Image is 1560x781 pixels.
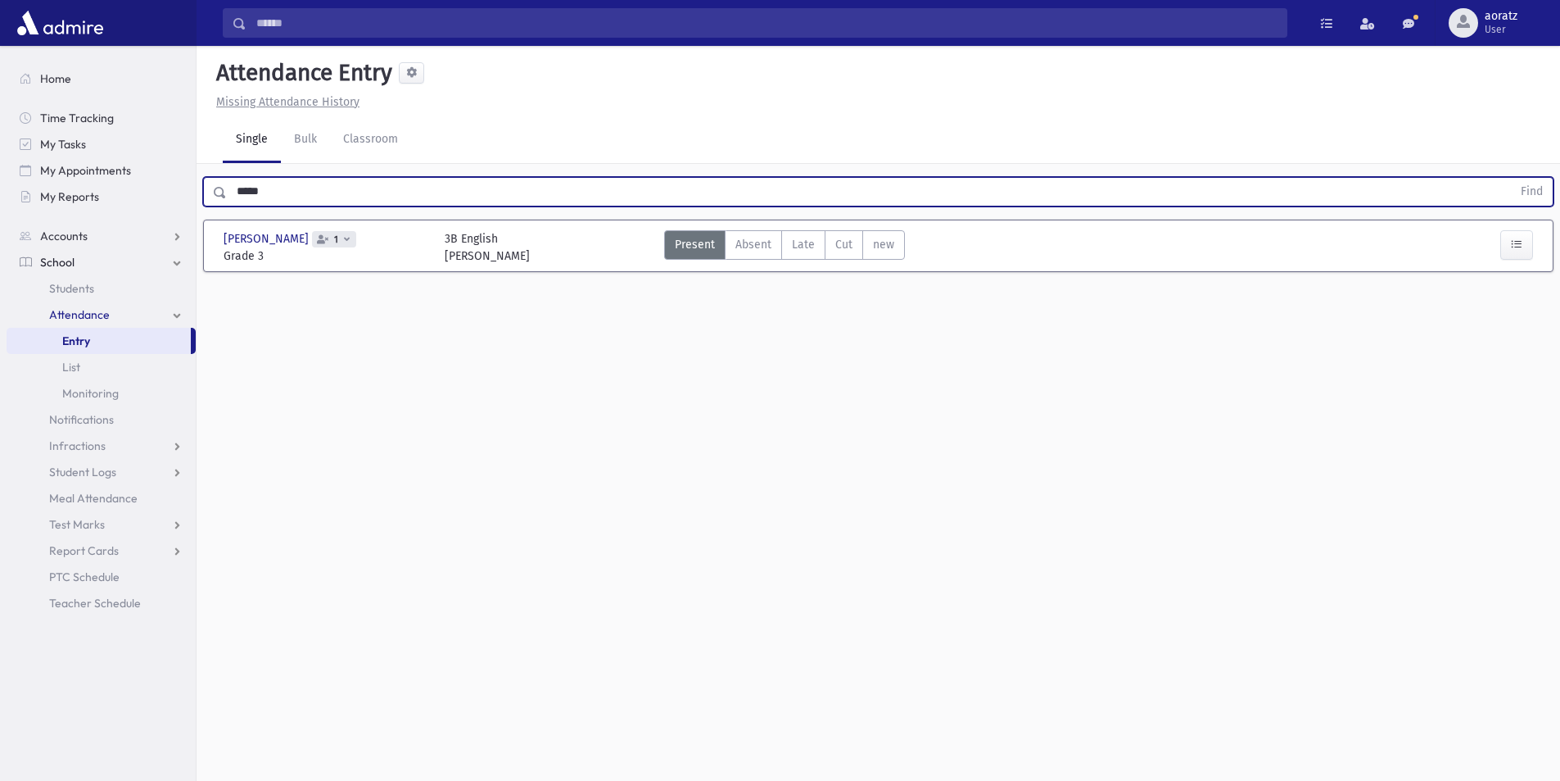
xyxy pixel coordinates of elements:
span: Entry [62,334,90,348]
span: aoratz [1485,10,1517,23]
span: My Reports [40,189,99,204]
h5: Attendance Entry [210,59,392,87]
u: Missing Attendance History [216,95,359,109]
span: Student Logs [49,465,116,479]
a: Single [223,117,281,163]
a: School [7,249,196,275]
a: Infractions [7,433,196,459]
span: PTC Schedule [49,570,120,584]
img: AdmirePro [13,7,107,39]
a: List [7,354,196,380]
a: Entry [7,328,191,354]
a: My Tasks [7,131,196,157]
span: Accounts [40,229,88,243]
a: Test Marks [7,511,196,538]
a: Monitoring [7,380,196,406]
a: Report Cards [7,538,196,564]
a: Bulk [281,117,330,163]
span: [PERSON_NAME] [224,230,312,247]
a: PTC Schedule [7,564,196,590]
a: My Reports [7,184,196,210]
span: School [40,255,75,270]
a: Student Logs [7,459,196,485]
span: Absent [735,236,771,253]
span: Teacher Schedule [49,596,141,611]
a: Attendance [7,302,196,328]
a: Home [7,66,196,92]
span: Home [40,71,71,86]
span: User [1485,23,1517,36]
span: Notifications [49,412,114,427]
a: Accounts [7,223,196,249]
button: Find [1511,178,1553,206]
span: Present [675,236,715,253]
a: Students [7,275,196,302]
a: Notifications [7,406,196,433]
a: Time Tracking [7,105,196,131]
a: Missing Attendance History [210,95,359,109]
a: Teacher Schedule [7,590,196,616]
input: Search [246,8,1286,38]
span: 1 [331,234,341,245]
a: Classroom [330,117,411,163]
span: Time Tracking [40,111,114,125]
span: Meal Attendance [49,491,138,506]
span: Infractions [49,438,106,453]
span: Cut [835,236,852,253]
span: Test Marks [49,517,105,532]
span: Late [792,236,815,253]
span: Monitoring [62,386,119,401]
span: My Appointments [40,163,131,178]
span: Attendance [49,307,110,322]
span: Grade 3 [224,247,428,265]
a: Meal Attendance [7,485,196,511]
span: Report Cards [49,543,119,558]
a: My Appointments [7,157,196,184]
span: List [62,360,80,375]
span: My Tasks [40,137,86,152]
span: new [873,236,894,253]
div: 3B English [PERSON_NAME] [445,230,530,265]
div: AttTypes [664,230,905,265]
span: Students [49,281,94,296]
